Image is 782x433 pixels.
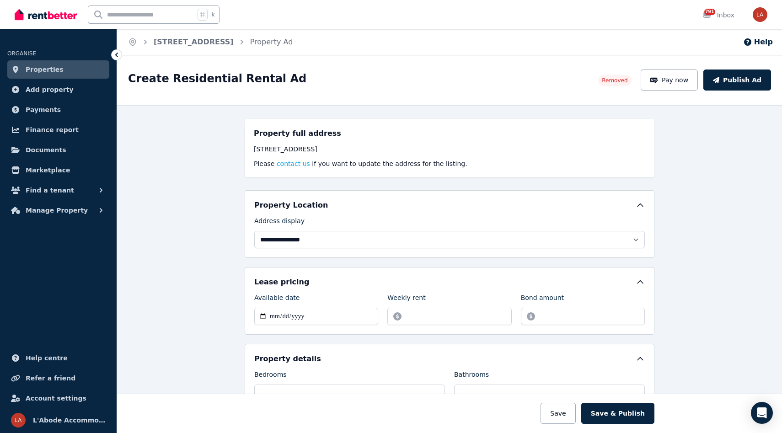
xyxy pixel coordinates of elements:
button: Publish Ad [703,69,771,91]
span: Account settings [26,393,86,404]
h5: Property full address [254,128,341,139]
div: Open Intercom Messenger [751,402,773,424]
a: Help centre [7,349,109,367]
label: Weekly rent [387,293,425,306]
span: Payments [26,104,61,115]
h5: Property details [254,353,321,364]
img: RentBetter [15,8,77,21]
a: Add property [7,80,109,99]
a: Payments [7,101,109,119]
a: Properties [7,60,109,79]
label: Bathrooms [454,370,489,383]
label: Available date [254,293,300,306]
button: Save & Publish [581,403,654,424]
h5: Property Location [254,200,328,211]
a: Property Ad [250,37,293,46]
span: Removed [602,77,627,84]
span: Refer a friend [26,373,75,384]
span: Add property [26,84,74,95]
button: Pay now [641,69,698,91]
span: Properties [26,64,64,75]
button: Save [541,403,575,424]
span: Marketplace [26,165,70,176]
p: Please if you want to update the address for the listing. [254,159,645,168]
label: Bedrooms [254,370,287,383]
span: Find a tenant [26,185,74,196]
button: Find a tenant [7,181,109,199]
nav: Breadcrumb [117,29,304,55]
span: Finance report [26,124,79,135]
a: Marketplace [7,161,109,179]
a: [STREET_ADDRESS] [154,37,234,46]
span: Help centre [26,353,68,364]
a: Finance report [7,121,109,139]
span: k [211,11,214,18]
div: [STREET_ADDRESS] [254,144,645,154]
span: Documents [26,144,66,155]
span: ORGANISE [7,50,36,57]
a: Documents [7,141,109,159]
img: L'Abode Accommodation Specialist [11,413,26,428]
label: Bond amount [521,293,564,306]
span: Manage Property [26,205,88,216]
img: L'Abode Accommodation Specialist [753,7,767,22]
button: contact us [277,159,310,168]
h1: Create Residential Rental Ad [128,71,306,86]
button: Help [743,37,773,48]
button: Manage Property [7,201,109,219]
span: 791 [704,9,715,15]
a: Refer a friend [7,369,109,387]
div: Inbox [702,11,734,20]
h5: Lease pricing [254,277,309,288]
label: Address display [254,216,305,229]
a: Account settings [7,389,109,407]
span: L'Abode Accommodation Specialist [33,415,106,426]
